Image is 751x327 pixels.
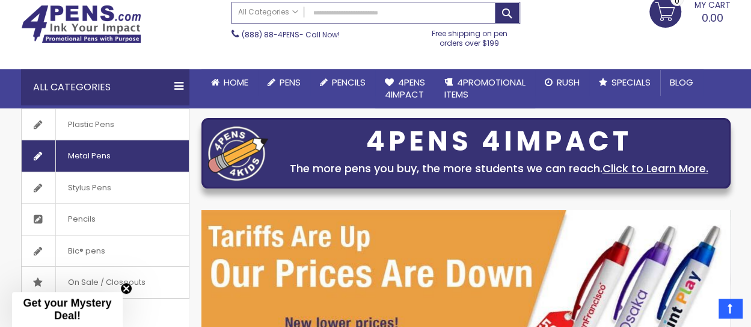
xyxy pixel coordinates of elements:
[201,69,258,96] a: Home
[670,76,693,89] span: Blog
[258,69,310,96] a: Pens
[274,129,724,154] div: 4PENS 4IMPACT
[612,76,651,89] span: Specials
[332,76,366,89] span: Pencils
[208,126,268,181] img: four_pen_logo.png
[419,24,520,48] div: Free shipping on pen orders over $199
[602,161,708,176] a: Click to Learn More.
[21,5,141,43] img: 4Pens Custom Pens and Promotional Products
[22,109,189,140] a: Plastic Pens
[535,69,589,96] a: Rush
[22,235,189,267] a: Bic® pens
[224,76,248,89] span: Home
[238,7,298,17] span: All Categories
[242,30,299,40] a: (888) 88-4PENS
[660,69,703,96] a: Blog
[242,30,340,40] span: - Call Now!
[120,282,132,294] button: Close teaser
[232,2,304,22] a: All Categories
[557,76,580,89] span: Rush
[55,172,123,204] span: Stylus Pens
[280,76,301,89] span: Pens
[385,76,425,101] span: 4Pens 4impact
[310,69,375,96] a: Pencils
[55,267,158,298] span: On Sale / Closeouts
[22,267,189,298] a: On Sale / Closeouts
[274,160,724,177] div: The more pens you buy, the more students we can reach.
[55,109,126,140] span: Plastic Pens
[375,69,435,108] a: 4Pens4impact
[23,297,111,322] span: Get your Mystery Deal!
[55,140,123,172] span: Metal Pens
[22,140,189,172] a: Metal Pens
[702,10,723,25] span: 0.00
[55,235,117,267] span: Bic® pens
[22,172,189,204] a: Stylus Pens
[435,69,535,108] a: 4PROMOTIONALITEMS
[55,204,108,235] span: Pencils
[12,292,123,327] div: Get your Mystery Deal!Close teaser
[21,69,189,105] div: All Categories
[22,204,189,235] a: Pencils
[589,69,660,96] a: Specials
[444,76,526,101] span: 4PROMOTIONAL ITEMS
